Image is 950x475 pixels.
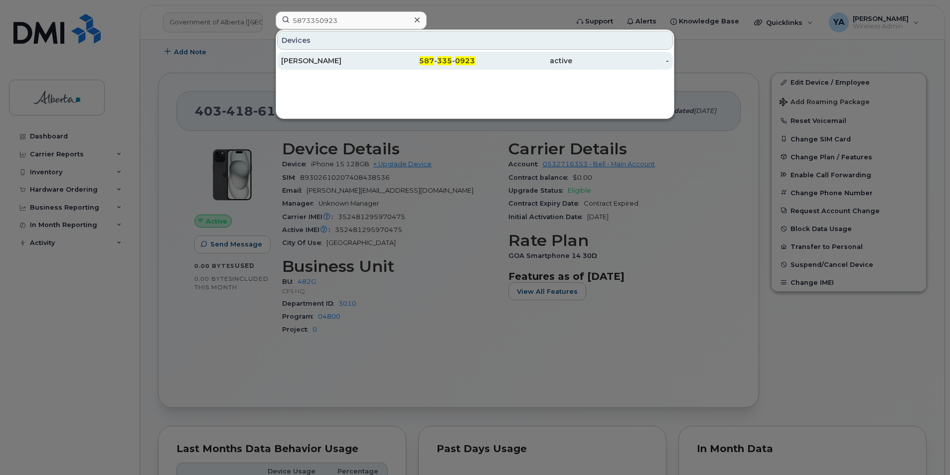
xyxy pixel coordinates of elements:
div: Devices [277,31,673,50]
a: [PERSON_NAME]587-335-0923active- [277,52,673,70]
div: active [475,56,572,66]
input: Find something... [276,11,427,29]
span: 587 [419,56,434,65]
div: [PERSON_NAME] [281,56,378,66]
div: - - [378,56,475,66]
span: 0923 [455,56,475,65]
span: 335 [437,56,452,65]
div: - [572,56,669,66]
